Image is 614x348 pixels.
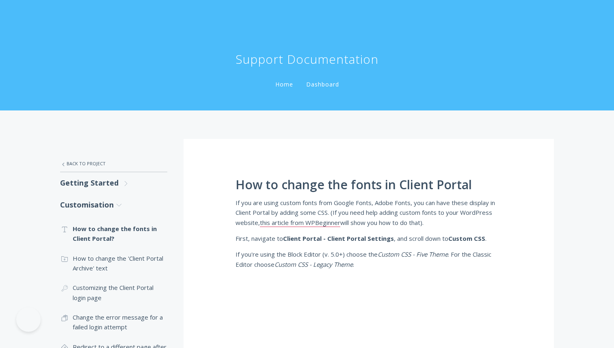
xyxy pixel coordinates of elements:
[305,80,341,88] a: Dashboard
[236,233,502,243] p: First, navigate to , and scroll down to .
[60,278,167,307] a: Customizing the Client Portal login page
[60,249,167,278] a: How to change the 'Client Portal Archive' text
[60,307,167,337] a: Change the error message for a failed login attempt
[16,307,41,332] iframe: Toggle Customer Support
[236,178,502,192] h1: How to change the fonts in Client Portal
[236,51,378,67] h1: Support Documentation
[60,155,167,172] a: Back to Project
[60,194,167,216] a: Customisation
[236,249,502,269] p: If you're using the Block Editor (v. 5.0+) choose the . For the Classic Editor choose .
[260,218,340,227] a: this article from WPBeginner
[448,234,485,242] strong: Custom CSS
[236,198,502,227] p: If you are using custom fonts from Google Fonts, Adobe Fonts, you can have these display in Clien...
[274,80,295,88] a: Home
[60,172,167,194] a: Getting Started
[275,260,353,268] em: Custom CSS - Legacy Theme
[283,234,394,242] strong: Client Portal - Client Portal Settings
[378,250,448,258] em: Custom CSS - Five Theme
[60,219,167,249] a: How to change the fonts in Client Portal?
